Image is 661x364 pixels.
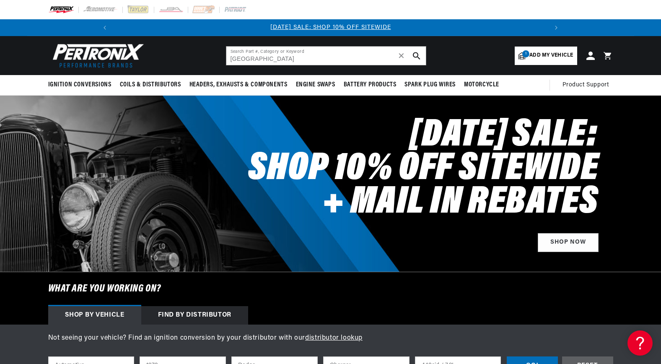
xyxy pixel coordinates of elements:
button: search button [407,47,426,65]
summary: Ignition Conversions [48,75,116,95]
summary: Coils & Distributors [116,75,185,95]
img: Pertronix [48,41,145,70]
span: Battery Products [344,81,397,89]
summary: Headers, Exhausts & Components [185,75,292,95]
div: 1 of 3 [113,23,548,32]
span: Headers, Exhausts & Components [189,81,288,89]
button: Translation missing: en.sections.announcements.previous_announcement [96,19,113,36]
summary: Product Support [562,75,613,95]
h2: [DATE] SALE: SHOP 10% OFF SITEWIDE + MAIL IN REBATES [240,119,599,220]
span: Spark Plug Wires [404,81,456,89]
div: Find by Distributor [141,306,248,325]
span: Engine Swaps [296,81,335,89]
summary: Spark Plug Wires [400,75,460,95]
a: 1Add my vehicle [515,47,577,65]
input: Search Part #, Category or Keyword [226,47,426,65]
summary: Battery Products [340,75,401,95]
div: Announcement [113,23,548,32]
a: distributor lookup [305,335,363,341]
h6: What are you working on? [27,272,634,306]
button: Translation missing: en.sections.announcements.next_announcement [548,19,565,36]
span: Product Support [562,81,609,90]
summary: Engine Swaps [292,75,340,95]
span: 1 [522,50,529,57]
span: Ignition Conversions [48,81,111,89]
p: Not seeing your vehicle? Find an ignition conversion by your distributor with our [48,333,613,344]
span: Add my vehicle [529,52,573,60]
span: Motorcycle [464,81,499,89]
span: Coils & Distributors [120,81,181,89]
summary: Motorcycle [460,75,503,95]
a: Shop Now [538,233,599,252]
a: [DATE] SALE: SHOP 10% OFF SITEWIDE [270,24,391,31]
slideshow-component: Translation missing: en.sections.announcements.announcement_bar [27,19,634,36]
div: Shop by vehicle [48,306,141,325]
